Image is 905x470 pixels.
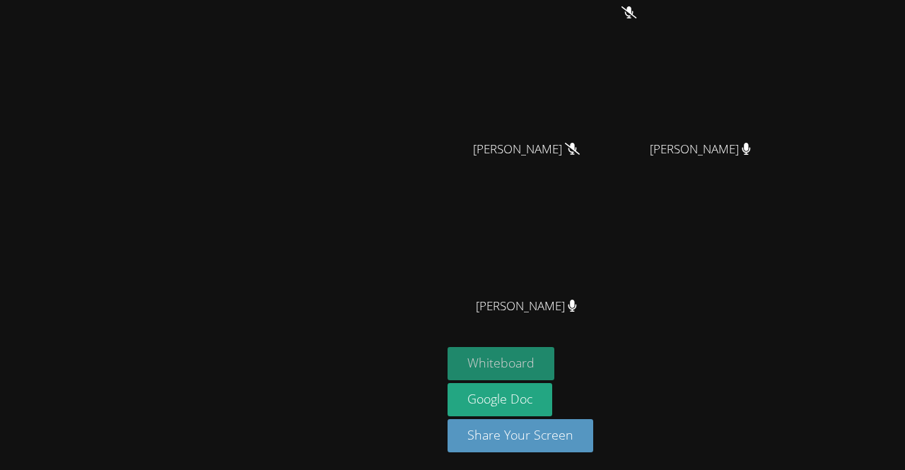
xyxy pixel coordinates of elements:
[473,139,580,160] span: [PERSON_NAME]
[650,139,751,160] span: [PERSON_NAME]
[476,296,577,317] span: [PERSON_NAME]
[448,347,554,380] button: Whiteboard
[448,383,552,416] a: Google Doc
[448,419,593,452] button: Share Your Screen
